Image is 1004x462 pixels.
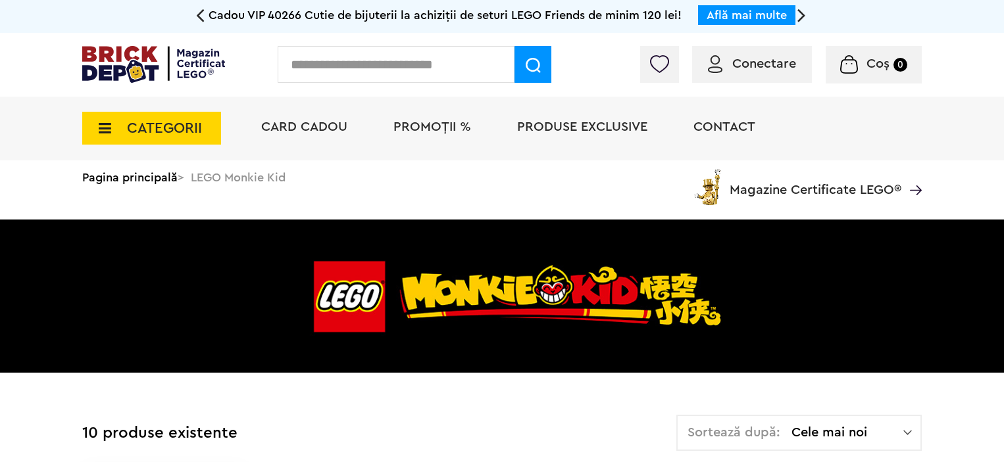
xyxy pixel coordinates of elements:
span: CATEGORII [127,121,202,135]
span: Cadou VIP 40266 Cutie de bijuterii la achiziții de seturi LEGO Friends de minim 120 lei! [209,9,682,21]
a: Află mai multe [707,9,787,21]
a: PROMOȚII % [393,120,471,133]
a: Conectare [708,57,796,70]
span: Coș [866,57,890,70]
a: Contact [693,120,755,133]
span: Sortează după: [688,426,780,439]
span: Magazine Certificate LEGO® [730,166,901,196]
a: Card Cadou [261,120,347,133]
a: Magazine Certificate LEGO® [901,166,922,179]
span: Conectare [732,57,796,70]
span: Cele mai noi [791,426,903,439]
a: Produse exclusive [517,120,647,133]
div: 10 produse existente [82,415,238,452]
small: 0 [893,58,907,72]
